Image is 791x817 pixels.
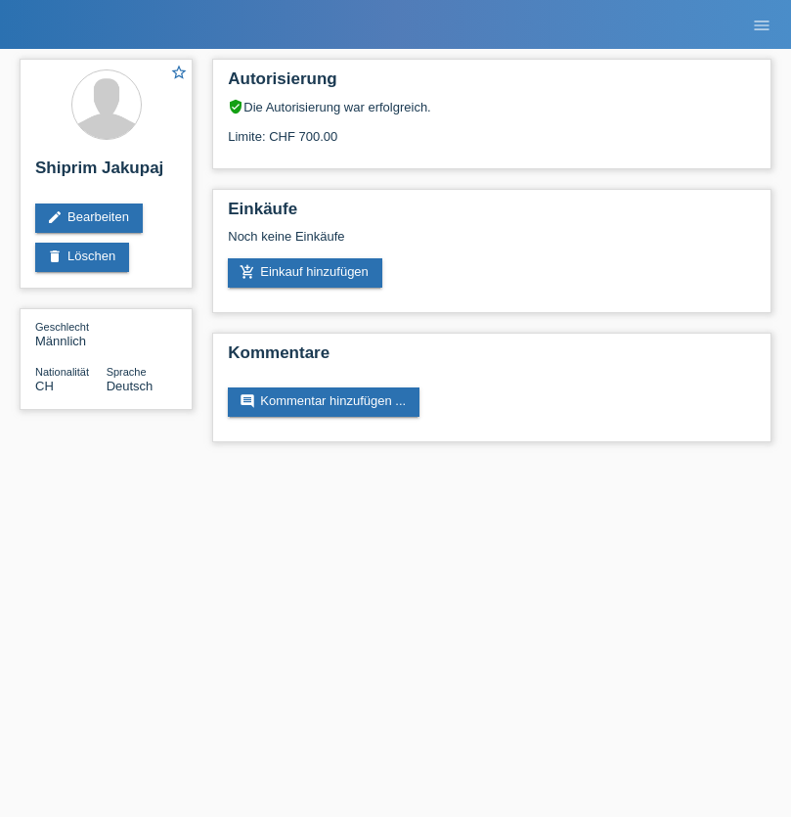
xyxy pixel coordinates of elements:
[47,209,63,225] i: edit
[228,114,756,144] div: Limite: CHF 700.00
[752,16,771,35] i: menu
[228,258,382,288] a: add_shopping_cartEinkauf hinzufügen
[47,249,63,264] i: delete
[228,99,756,114] div: Die Autorisierung war erfolgreich.
[228,99,243,114] i: verified_user
[170,64,188,84] a: star_border
[35,243,129,272] a: deleteLöschen
[228,200,756,229] h2: Einkäufe
[228,69,756,99] h2: Autorisierung
[35,379,54,393] span: Schweiz
[170,64,188,81] i: star_border
[35,159,177,188] h2: Shiprim Jakupaj
[228,229,756,258] div: Noch keine Einkäufe
[228,343,756,373] h2: Kommentare
[240,393,255,409] i: comment
[107,379,154,393] span: Deutsch
[240,264,255,280] i: add_shopping_cart
[35,204,143,233] a: editBearbeiten
[35,321,89,333] span: Geschlecht
[742,19,781,30] a: menu
[228,387,419,417] a: commentKommentar hinzufügen ...
[107,366,147,378] span: Sprache
[35,366,89,378] span: Nationalität
[35,319,107,348] div: Männlich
